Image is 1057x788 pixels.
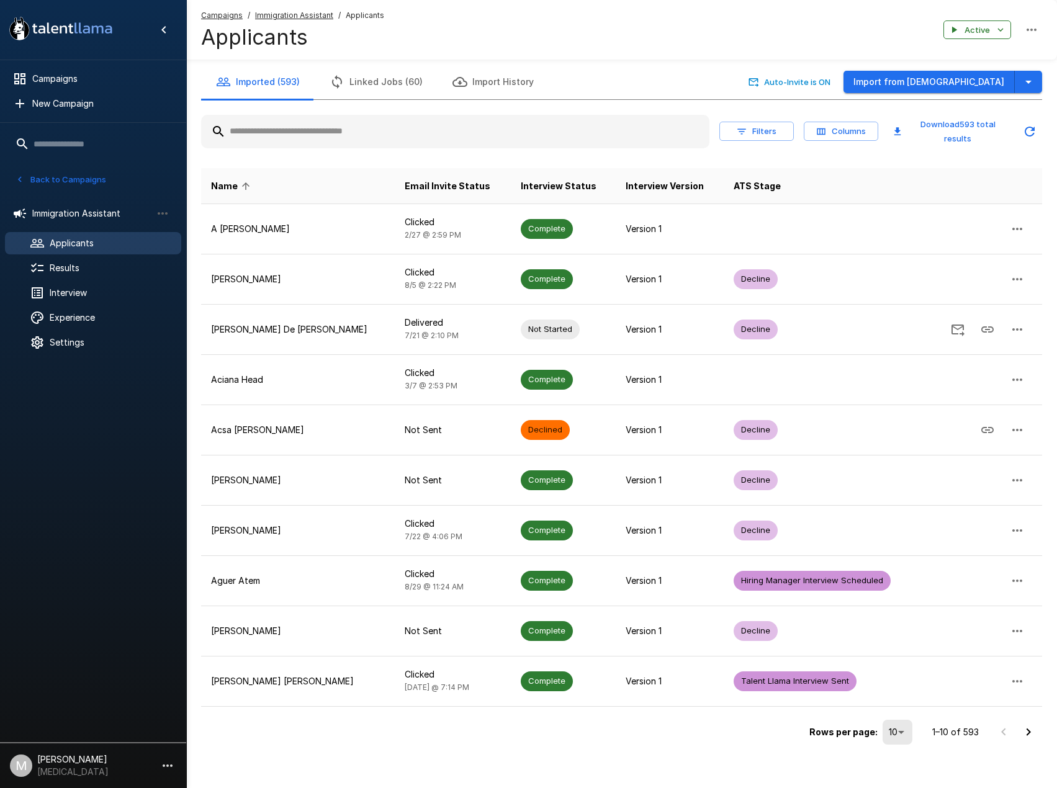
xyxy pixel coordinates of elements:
span: Send Invitation [943,323,973,334]
p: Version 1 [626,625,714,637]
span: [DATE] @ 7:14 PM [405,683,469,692]
span: Interview Status [521,179,596,194]
p: Clicked [405,367,501,379]
p: A [PERSON_NAME] [211,223,385,235]
button: Active [943,20,1011,40]
p: Clicked [405,216,501,228]
span: Decline [734,625,778,637]
p: Delivered [405,316,501,329]
p: Not Sent [405,625,501,637]
button: Linked Jobs (60) [315,65,438,99]
span: Copy Interview Link [973,424,1002,434]
span: / [248,9,250,22]
button: Download593 total results [888,115,1012,148]
button: Imported (593) [201,65,315,99]
span: Decline [734,424,778,436]
span: Talent Llama Interview Sent [734,675,857,687]
span: Not Started [521,323,580,335]
p: Acsa [PERSON_NAME] [211,424,385,436]
p: Not Sent [405,424,501,436]
p: [PERSON_NAME] [PERSON_NAME] [211,675,385,687]
span: Email Invite Status [405,179,490,194]
span: Hiring Manager Interview Scheduled [734,575,891,586]
button: Go to next page [1016,720,1041,745]
button: Auto-Invite is ON [746,73,834,92]
p: Version 1 [626,424,714,436]
p: [PERSON_NAME] [211,474,385,486]
p: Aguer Atem [211,575,385,587]
span: Decline [734,273,778,285]
span: Complete [521,675,573,687]
h4: Applicants [201,24,384,50]
u: Immigration Assistant [255,11,333,20]
span: Complete [521,273,573,285]
p: Version 1 [626,273,714,285]
span: Complete [521,625,573,637]
span: 7/22 @ 4:06 PM [405,532,462,541]
span: 8/5 @ 2:22 PM [405,280,456,290]
p: Aciana Head [211,374,385,386]
span: Copy Interview Link [973,323,1002,334]
p: [PERSON_NAME] [211,273,385,285]
p: [PERSON_NAME] De [PERSON_NAME] [211,323,385,336]
span: Complete [521,575,573,586]
p: Version 1 [626,374,714,386]
p: [PERSON_NAME] [211,524,385,537]
span: Decline [734,474,778,486]
span: ATS Stage [734,179,781,194]
span: Applicants [346,9,384,22]
p: Version 1 [626,524,714,537]
button: Import from [DEMOGRAPHIC_DATA] [843,71,1015,94]
p: Rows per page: [809,726,878,738]
span: 8/29 @ 11:24 AM [405,582,464,591]
p: Clicked [405,517,501,530]
p: Clicked [405,668,501,681]
p: Clicked [405,568,501,580]
p: Version 1 [626,474,714,486]
p: Version 1 [626,575,714,587]
p: 1–10 of 593 [932,726,979,738]
div: 10 [883,720,912,745]
p: [PERSON_NAME] [211,625,385,637]
span: / [338,9,341,22]
button: Updated Today - 11:27 AM [1017,119,1042,144]
p: Clicked [405,266,501,279]
span: Complete [521,223,573,235]
span: Decline [734,524,778,536]
span: 3/7 @ 2:53 PM [405,381,457,390]
span: Name [211,179,254,194]
span: Declined [521,424,570,436]
span: 7/21 @ 2:10 PM [405,331,459,340]
p: Version 1 [626,675,714,687]
span: Interview Version [626,179,704,194]
button: Import History [438,65,549,99]
button: Columns [804,122,878,141]
span: 2/27 @ 2:59 PM [405,230,461,240]
span: Complete [521,374,573,385]
span: Decline [734,323,778,335]
p: Version 1 [626,323,714,336]
button: Filters [719,122,794,141]
p: Version 1 [626,223,714,235]
u: Campaigns [201,11,243,20]
span: Complete [521,524,573,536]
p: Not Sent [405,474,501,486]
span: Complete [521,474,573,486]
